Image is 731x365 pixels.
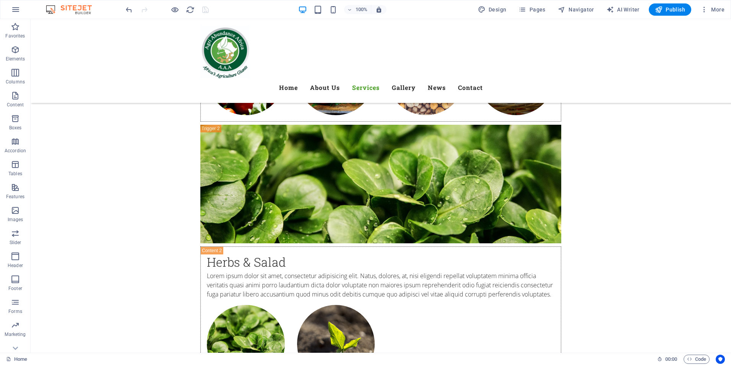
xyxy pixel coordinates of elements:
[475,3,510,16] div: Design (Ctrl+Alt+Y)
[671,356,672,362] span: :
[375,6,382,13] i: On resize automatically adjust zoom level to fit chosen device.
[558,6,594,13] span: Navigator
[185,5,195,14] button: reload
[44,5,101,14] img: Editor Logo
[5,148,26,154] p: Accordion
[6,79,25,85] p: Columns
[8,285,22,292] p: Footer
[697,3,728,16] button: More
[515,3,548,16] button: Pages
[344,5,371,14] button: 100%
[657,355,677,364] h6: Session time
[356,5,368,14] h6: 100%
[700,6,725,13] span: More
[716,355,725,364] button: Usercentrics
[6,355,27,364] a: Click to cancel selection. Double-click to open Pages
[8,171,22,177] p: Tables
[10,240,21,246] p: Slider
[606,6,640,13] span: AI Writer
[8,262,23,269] p: Header
[518,6,545,13] span: Pages
[7,102,24,108] p: Content
[603,3,643,16] button: AI Writer
[555,3,597,16] button: Navigator
[8,308,22,314] p: Forms
[125,5,133,14] i: Undo: Change gallery images (Ctrl+Z)
[186,5,195,14] i: Reload page
[5,33,25,39] p: Favorites
[9,125,22,131] p: Boxes
[124,5,133,14] button: undo
[665,355,677,364] span: 00 00
[687,355,706,364] span: Code
[475,3,510,16] button: Design
[8,217,23,223] p: Images
[684,355,710,364] button: Code
[6,194,24,200] p: Features
[655,6,685,13] span: Publish
[5,331,26,337] p: Marketing
[6,56,25,62] p: Elements
[649,3,691,16] button: Publish
[478,6,507,13] span: Design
